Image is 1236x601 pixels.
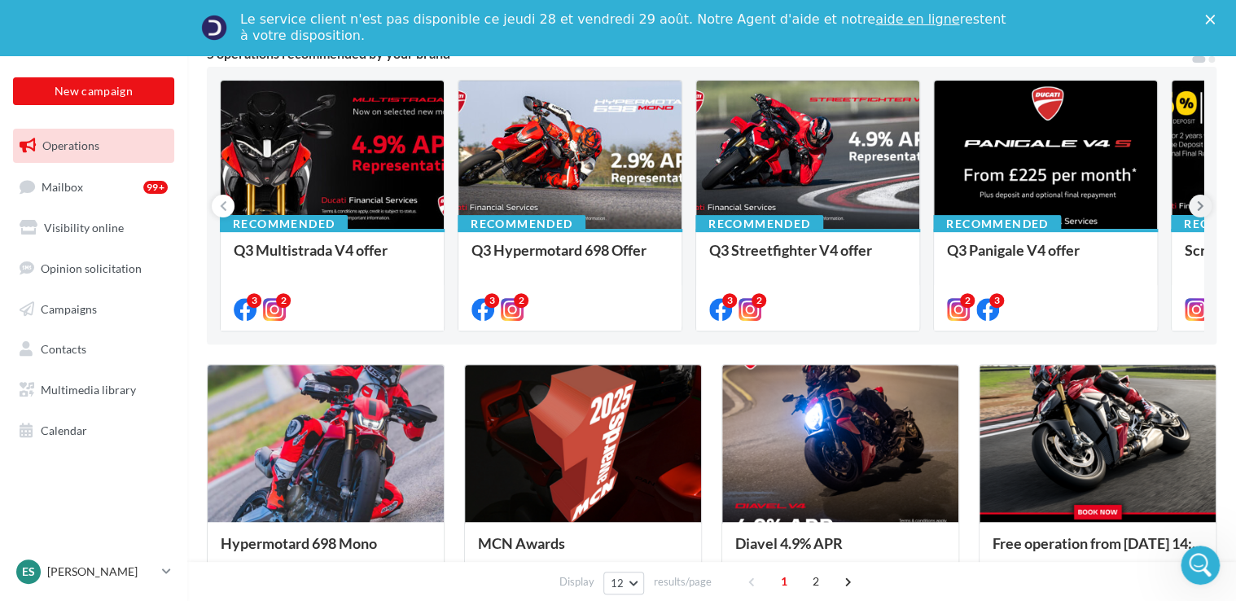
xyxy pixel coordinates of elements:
[10,252,178,286] a: Opinion solicitation
[41,383,136,397] span: Multimedia library
[10,414,178,448] a: Calendar
[247,293,261,308] div: 3
[41,423,87,437] span: Calendar
[947,241,1080,259] span: Q3 Panigale V4 offer
[1181,546,1220,585] iframe: Intercom live chat
[514,293,528,308] div: 2
[207,47,1190,60] div: 5 operations recommended by your brand
[875,11,959,27] a: aide en ligne
[143,181,168,194] div: 99+
[559,574,594,590] span: Display
[695,215,823,233] div: Recommended
[240,11,1009,44] div: Le service client n'est pas disponible ce jeudi 28 et vendredi 29 août. Notre Agent d'aide et not...
[771,568,797,594] span: 1
[752,293,766,308] div: 2
[221,534,377,552] span: Hypermotard 698 Mono
[10,292,178,327] a: Campaigns
[22,564,35,580] span: ES
[803,568,829,594] span: 2
[13,556,174,587] a: ES [PERSON_NAME]
[471,241,646,259] span: Q3 Hypermotard 698 Offer
[735,534,843,552] span: Diavel 4.9% APR
[458,215,585,233] div: Recommended
[10,211,178,245] a: Visibility online
[41,301,97,315] span: Campaigns
[478,534,565,552] span: MCN Awards
[603,572,645,594] button: 12
[989,293,1004,308] div: 3
[276,293,291,308] div: 2
[709,241,872,259] span: Q3 Streetfighter V4 offer
[13,77,174,105] button: New campaign
[42,138,99,152] span: Operations
[234,241,388,259] span: Q3 Multistrada V4 offer
[47,564,156,580] p: [PERSON_NAME]
[44,221,124,235] span: Visibility online
[722,293,737,308] div: 3
[10,373,178,407] a: Multimedia library
[933,215,1061,233] div: Recommended
[10,169,178,204] a: Mailbox99+
[42,179,83,193] span: Mailbox
[220,215,348,233] div: Recommended
[653,574,711,590] span: results/page
[10,332,178,366] a: Contacts
[1205,15,1221,24] div: Close
[41,342,86,356] span: Contacts
[611,577,625,590] span: 12
[201,15,227,41] img: Profile image for Service-Client
[960,293,975,308] div: 2
[484,293,499,308] div: 3
[993,534,1202,552] span: Free operation from [DATE] 14:...
[10,129,178,163] a: Operations
[41,261,142,275] span: Opinion solicitation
